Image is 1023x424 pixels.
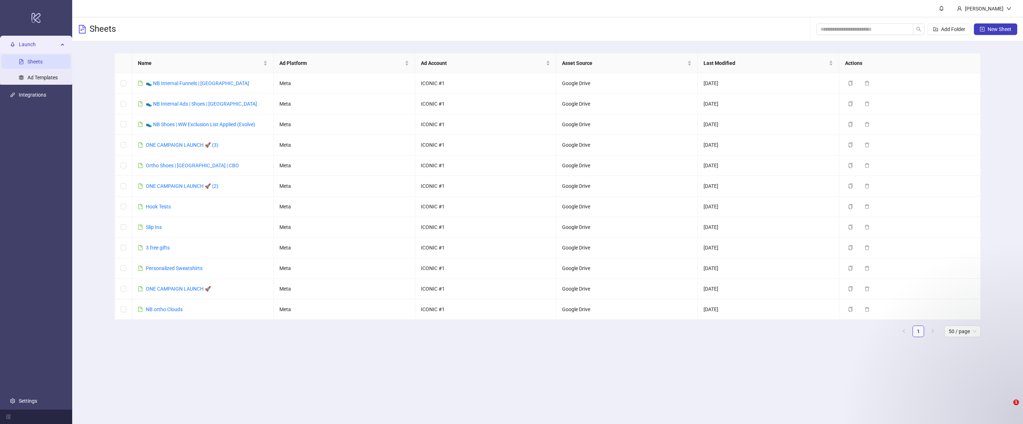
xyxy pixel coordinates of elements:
[698,73,839,94] td: [DATE]
[848,245,853,250] span: copy
[698,258,839,279] td: [DATE]
[415,279,557,299] td: ICONIC #1
[138,101,143,106] span: file
[1006,6,1011,11] span: down
[933,27,938,32] span: folder-add
[556,53,698,73] th: Asset Source
[146,204,171,209] a: Hook Tests
[90,23,116,35] h3: Sheets
[848,142,853,147] span: copy
[146,286,211,292] a: ONE CAMPAIGN LAUNCH 🚀
[274,279,415,299] td: Meta
[556,135,698,155] td: Google Drive
[556,196,698,217] td: Google Drive
[556,155,698,176] td: Google Drive
[415,217,557,238] td: ICONIC #1
[957,6,962,11] span: user
[556,279,698,299] td: Google Drive
[848,81,853,86] span: copy
[698,279,839,299] td: [DATE]
[913,326,924,337] li: 1
[415,94,557,114] td: ICONIC #1
[865,266,870,271] span: delete
[927,326,939,337] li: Next Page
[865,286,870,291] span: delete
[274,114,415,135] td: Meta
[865,184,870,189] span: delete
[698,196,839,217] td: [DATE]
[415,258,557,279] td: ICONIC #1
[274,53,415,73] th: Ad Platform
[146,224,162,230] a: Slip Ins
[138,245,143,250] span: file
[556,217,698,238] td: Google Drive
[556,73,698,94] td: Google Drive
[980,27,985,32] span: plus-square
[415,53,557,73] th: Ad Account
[274,299,415,320] td: Meta
[865,163,870,168] span: delete
[274,196,415,217] td: Meta
[415,135,557,155] td: ICONIC #1
[415,73,557,94] td: ICONIC #1
[848,225,853,230] span: copy
[1013,399,1019,405] span: 1
[146,122,255,127] a: 👟 NB Shoes | WW Exclusion List Applied (Evolve)
[988,26,1011,32] span: New Sheet
[10,42,15,47] span: rocket
[698,217,839,238] td: [DATE]
[19,398,37,404] a: Settings
[274,258,415,279] td: Meta
[865,122,870,127] span: delete
[865,225,870,230] span: delete
[415,155,557,176] td: ICONIC #1
[6,414,11,419] span: menu-fold
[27,75,58,80] a: Ad Templates
[848,307,853,312] span: copy
[138,122,143,127] span: file
[138,142,143,147] span: file
[927,326,939,337] button: right
[998,399,1016,417] iframe: Intercom live chat
[848,101,853,106] span: copy
[556,94,698,114] td: Google Drive
[146,163,239,168] a: Ortho Shoes | [GEOGRAPHIC_DATA] | CBO
[27,59,43,65] a: Sheets
[556,258,698,279] td: Google Drive
[421,59,545,67] span: Ad Account
[698,176,839,196] td: [DATE]
[927,23,971,35] button: Add Folder
[556,238,698,258] td: Google Drive
[146,80,249,86] a: 👟 NB Internal Funnels | [GEOGRAPHIC_DATA]
[698,94,839,114] td: [DATE]
[415,114,557,135] td: ICONIC #1
[698,53,839,73] th: Last Modified
[138,307,143,312] span: file
[274,176,415,196] td: Meta
[974,23,1017,35] button: New Sheet
[274,73,415,94] td: Meta
[698,114,839,135] td: [DATE]
[698,299,839,320] td: [DATE]
[138,163,143,168] span: file
[19,92,46,98] a: Integrations
[138,59,262,67] span: Name
[274,238,415,258] td: Meta
[556,299,698,320] td: Google Drive
[146,245,170,251] a: 3 free gifts
[78,25,87,34] span: file-text
[132,53,274,73] th: Name
[848,184,853,189] span: copy
[704,59,827,67] span: Last Modified
[848,286,853,291] span: copy
[698,155,839,176] td: [DATE]
[949,326,976,337] span: 50 / page
[415,238,557,258] td: ICONIC #1
[274,94,415,114] td: Meta
[274,217,415,238] td: Meta
[556,114,698,135] td: Google Drive
[848,122,853,127] span: copy
[415,299,557,320] td: ICONIC #1
[931,329,935,333] span: right
[274,155,415,176] td: Meta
